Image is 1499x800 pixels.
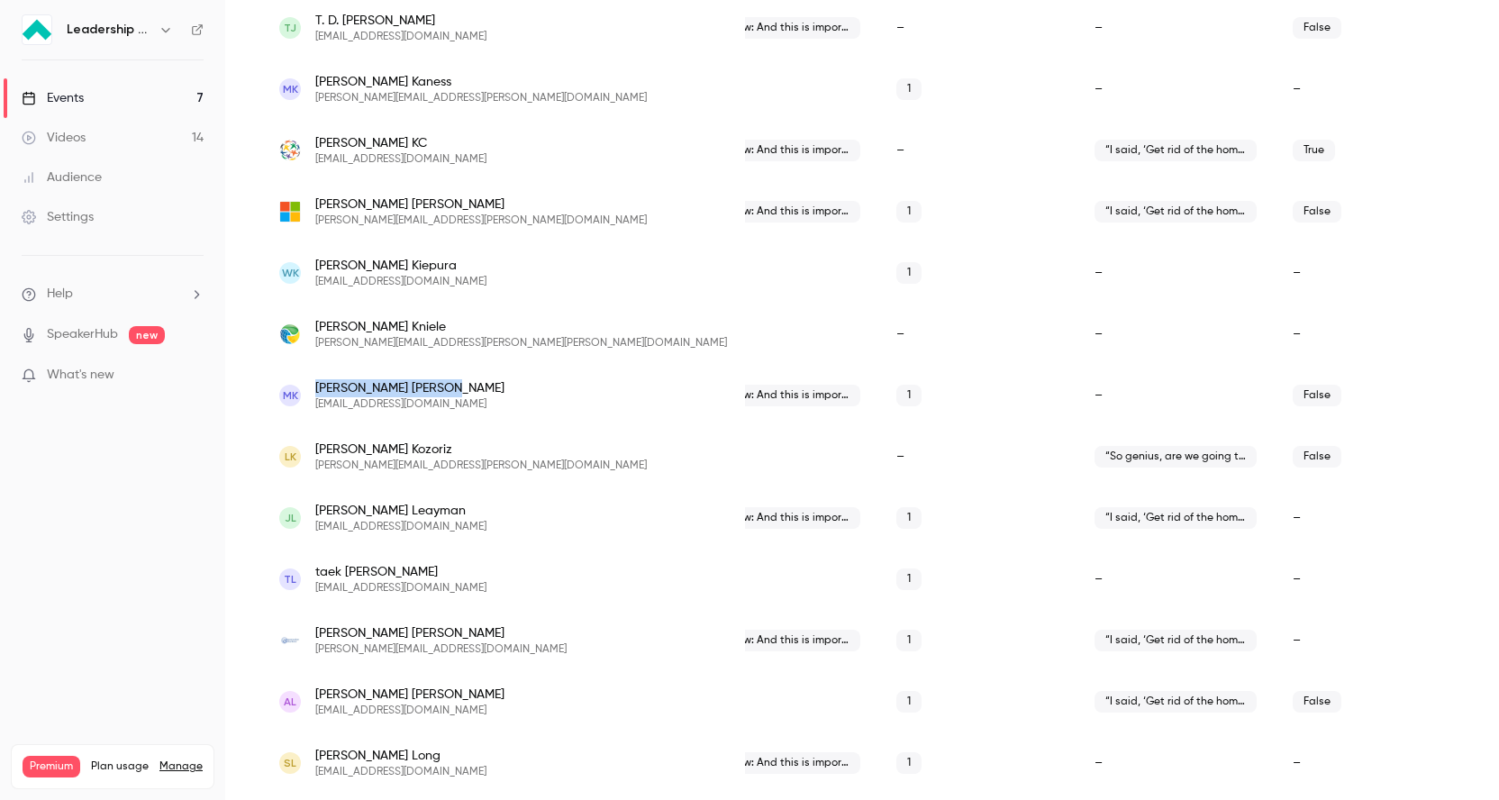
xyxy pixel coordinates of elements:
span: [EMAIL_ADDRESS][DOMAIN_NAME] [315,581,486,595]
span: What's new [47,366,114,385]
span: Big View: And this is important because... [698,385,860,406]
span: [PERSON_NAME][EMAIL_ADDRESS][PERSON_NAME][DOMAIN_NAME] [315,459,647,473]
span: False [1293,17,1341,39]
div: Events [22,89,84,107]
span: [PERSON_NAME] Leayman [315,502,486,520]
span: [PERSON_NAME] Kniele [315,318,727,336]
div: Audience [22,168,102,186]
span: [EMAIL_ADDRESS][DOMAIN_NAME] [315,275,486,289]
div: – [680,304,878,365]
span: “I said, ‘Get rid of the home office’ not decentralize the company." [1095,630,1257,651]
div: – [1077,59,1275,120]
a: SpeakerHub [47,325,118,344]
span: 1 [896,262,922,284]
span: [EMAIL_ADDRESS][DOMAIN_NAME] [315,397,504,412]
div: Settings [22,208,94,226]
div: – [680,242,878,304]
div: – [680,549,878,610]
span: 1 [896,201,922,223]
div: – [878,426,1077,487]
div: – [1077,365,1275,426]
div: – [680,426,878,487]
span: [PERSON_NAME][EMAIL_ADDRESS][PERSON_NAME][DOMAIN_NAME] [315,214,647,228]
span: 1 [896,507,922,529]
span: False [1293,385,1341,406]
span: False [1293,691,1341,713]
span: False [1293,446,1341,468]
div: – [1077,304,1275,365]
span: Premium [23,756,80,777]
span: [PERSON_NAME][EMAIL_ADDRESS][PERSON_NAME][DOMAIN_NAME] [315,91,647,105]
span: new [129,326,165,344]
span: [PERSON_NAME][EMAIL_ADDRESS][PERSON_NAME][PERSON_NAME][DOMAIN_NAME] [315,336,727,350]
span: [PERSON_NAME][EMAIL_ADDRESS][DOMAIN_NAME] [315,642,567,657]
div: – [878,304,1077,365]
span: [EMAIL_ADDRESS][DOMAIN_NAME] [315,152,486,167]
img: globalpeace.org [279,140,301,161]
span: 1 [896,385,922,406]
span: AL [284,694,296,710]
span: SL [284,755,296,771]
span: LK [285,449,296,465]
span: [PERSON_NAME] [PERSON_NAME] [315,195,647,214]
span: “I said, ‘Get rid of the home office’ not decentralize the company." [1095,507,1257,529]
span: “So genius, are we going to stop billing our customers?” [1095,446,1257,468]
div: – [1275,242,1473,304]
span: Big View: And this is important because... [698,507,860,529]
div: – [1275,732,1473,794]
div: – [1077,732,1275,794]
span: [EMAIL_ADDRESS][DOMAIN_NAME] [315,30,486,44]
span: Big View: And this is important because... [698,752,860,774]
h6: Leadership Strategies - 2025 Webinars [67,21,151,39]
span: [PERSON_NAME] [PERSON_NAME] [315,624,567,642]
div: – [1275,487,1473,549]
span: Big View: And this is important because... [698,201,860,223]
span: taek [PERSON_NAME] [315,563,486,581]
span: MK [283,387,298,404]
div: – [1275,610,1473,671]
div: – [1077,549,1275,610]
div: – [878,120,1077,181]
span: 1 [896,568,922,590]
img: outlook.com [279,201,301,223]
span: “I said, ‘Get rid of the home office’ not decentralize the company." [1095,140,1257,161]
span: Big View: And this is important because... [698,630,860,651]
span: [EMAIL_ADDRESS][DOMAIN_NAME] [315,704,504,718]
img: kehe.com [279,323,301,345]
span: 1 [896,78,922,100]
span: [PERSON_NAME] [PERSON_NAME] [315,686,504,704]
span: JL [285,510,296,526]
span: [PERSON_NAME] KC [315,134,486,152]
span: Plan usage [91,759,149,774]
span: [PERSON_NAME] Kiepura [315,257,486,275]
span: False [1293,201,1341,223]
span: 1 [896,630,922,651]
div: – [1275,59,1473,120]
a: Manage [159,759,203,774]
li: help-dropdown-opener [22,285,204,304]
span: WK [282,265,299,281]
span: TJ [284,20,296,36]
span: “I said, ‘Get rid of the home office’ not decentralize the company." [1095,691,1257,713]
span: True [1293,140,1335,161]
span: [PERSON_NAME] Long [315,747,486,765]
span: “I said, ‘Get rid of the home office’ not decentralize the company." [1095,201,1257,223]
span: [EMAIL_ADDRESS][DOMAIN_NAME] [315,520,486,534]
img: compensationconnections.com [279,630,301,651]
span: T. D. [PERSON_NAME] [315,12,486,30]
div: – [680,671,878,732]
span: [PERSON_NAME] Kaness [315,73,647,91]
span: 1 [896,691,922,713]
div: – [1275,549,1473,610]
span: Help [47,285,73,304]
img: Leadership Strategies - 2025 Webinars [23,15,51,44]
div: – [680,59,878,120]
span: Big View: And this is important because... [698,17,860,39]
div: – [1077,242,1275,304]
div: – [1275,304,1473,365]
span: 1 [896,752,922,774]
div: Videos [22,129,86,147]
span: MK [283,81,298,97]
span: Big View: And this is important because... [698,140,860,161]
span: [PERSON_NAME] Kozoriz [315,441,647,459]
